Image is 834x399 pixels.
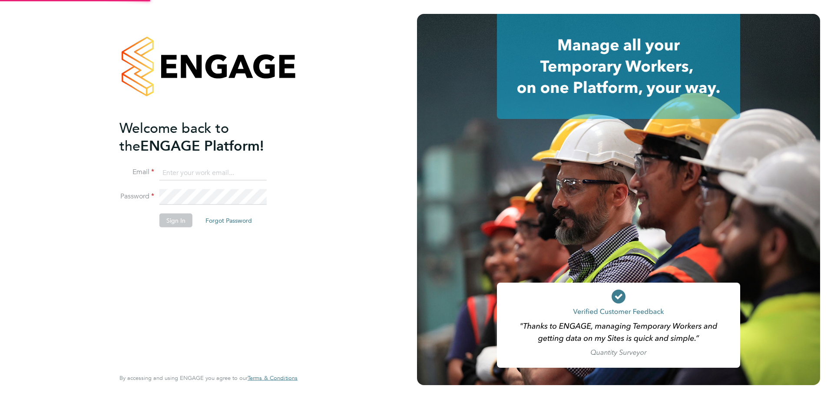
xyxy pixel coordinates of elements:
span: Welcome back to the [119,119,229,154]
a: Terms & Conditions [248,375,298,382]
label: Email [119,168,154,177]
span: Terms & Conditions [248,374,298,382]
input: Enter your work email... [159,165,267,181]
button: Forgot Password [199,214,259,228]
label: Password [119,192,154,201]
h2: ENGAGE Platform! [119,119,289,155]
button: Sign In [159,214,192,228]
span: By accessing and using ENGAGE you agree to our [119,374,298,382]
